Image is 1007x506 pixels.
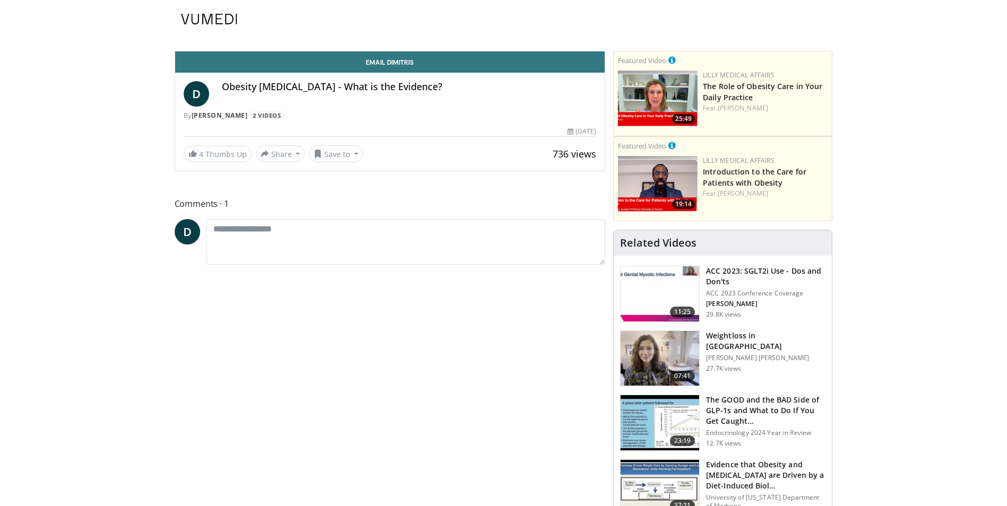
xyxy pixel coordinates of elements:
span: 11:25 [670,307,695,317]
p: 27.7K views [706,364,741,373]
a: 19:14 [618,156,698,212]
img: e1208b6b-349f-4914-9dd7-f97803bdbf1d.png.150x105_q85_crop-smart_upscale.png [618,71,698,126]
span: 4 [199,149,203,159]
button: Save to [309,145,363,162]
a: D [184,81,209,107]
img: 9983fed1-7565-45be-8934-aef1103ce6e2.150x105_q85_crop-smart_upscale.jpg [621,331,699,386]
h4: Obesity [MEDICAL_DATA] - What is the Evidence? [222,81,597,93]
h4: Related Videos [620,237,696,249]
a: 11:25 ACC 2023: SGLT2i Use - Dos and Don'ts ACC 2023 Conference Coverage [PERSON_NAME] 29.8K views [620,266,825,322]
div: [DATE] [567,127,596,136]
p: Anastasia Armbruster [706,300,825,308]
a: 07:41 Weightloss in [GEOGRAPHIC_DATA] [PERSON_NAME] [PERSON_NAME] 27.7K views [620,330,825,387]
a: 2 Videos [249,111,285,120]
a: Email Dimitris [175,51,605,73]
img: 9258cdf1-0fbf-450b-845f-99397d12d24a.150x105_q85_crop-smart_upscale.jpg [621,266,699,321]
small: Featured Video [618,141,666,151]
a: Lilly Medical Affairs [703,156,774,165]
span: Comments 1 [175,197,606,211]
a: [PERSON_NAME] [192,111,248,120]
span: 19:14 [672,199,695,209]
img: VuMedi Logo [181,14,237,24]
p: 12.7K views [706,439,741,448]
span: 07:41 [670,371,695,381]
img: 756cb5e3-da60-49d4-af2c-51c334342588.150x105_q85_crop-smart_upscale.jpg [621,395,699,450]
small: Featured Video [618,56,666,65]
p: ACC 2023 Conference Coverage [706,289,825,298]
img: acc2e291-ced4-4dd5-b17b-d06994da28f3.png.150x105_q85_crop-smart_upscale.png [618,156,698,212]
p: Endocrinology 2024 Year in Review [706,429,825,437]
a: Introduction to the Care for Patients with Obesity [703,167,806,188]
div: By [184,111,597,120]
a: Lilly Medical Affairs [703,71,774,80]
a: 23:19 The GOOD and the BAD Side of GLP-1s and What to Do If You Get Caught… Endocrinology 2024 Ye... [620,395,825,451]
h3: Weightloss in [GEOGRAPHIC_DATA] [706,330,825,352]
h3: ACC 2023: SGLT2i Use - Dos and Don'ts [706,266,825,287]
span: 25:49 [672,114,695,124]
a: The Role of Obesity Care in Your Daily Practice [703,81,822,102]
div: Feat. [703,103,828,113]
span: 736 views [553,147,596,160]
button: Share [256,145,305,162]
a: D [175,219,200,245]
a: [PERSON_NAME] [718,103,768,112]
a: This is paid for by Lilly Medical Affairs [668,54,676,66]
a: 4 Thumbs Up [184,146,252,162]
a: [PERSON_NAME] [718,189,768,198]
span: 23:19 [670,435,695,446]
a: This is paid for by Lilly Medical Affairs [668,139,676,151]
a: 25:49 [618,71,698,126]
div: Feat. [703,189,828,198]
h3: Evidence that Obesity and Diabetes are Driven by a Diet-Induced Biological Switch: How it Works a... [706,459,825,491]
h3: The GOOD and the BAD Side of GLP-1s and What to Do If You Get Caught on the BAD Side [706,395,825,426]
p: [PERSON_NAME] [PERSON_NAME] [706,354,825,362]
p: 29.8K views [706,310,741,319]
